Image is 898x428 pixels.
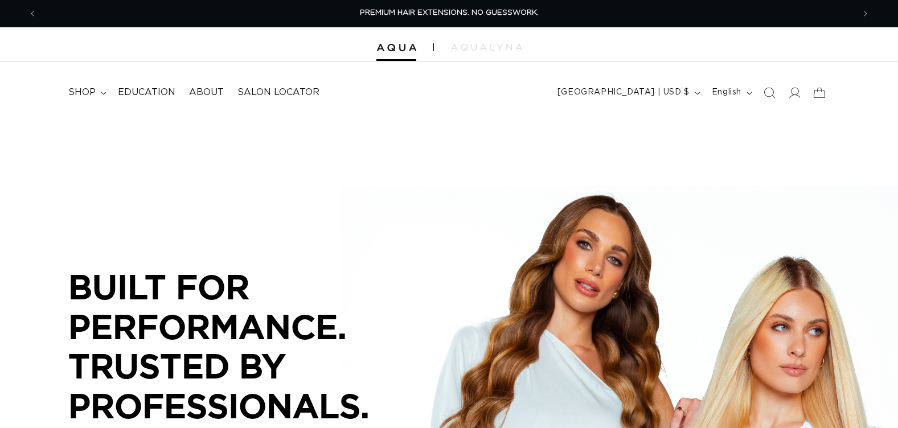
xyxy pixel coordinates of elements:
span: PREMIUM HAIR EXTENSIONS. NO GUESSWORK. [360,9,539,17]
img: aqualyna.com [451,44,522,51]
span: shop [68,87,96,98]
summary: shop [61,80,111,105]
button: English [705,82,757,104]
button: [GEOGRAPHIC_DATA] | USD $ [551,82,705,104]
a: Salon Locator [231,80,326,105]
span: About [189,87,224,98]
p: BUILT FOR PERFORMANCE. TRUSTED BY PROFESSIONALS. [68,267,410,425]
summary: Search [757,80,782,105]
span: English [712,87,741,98]
span: Education [118,87,175,98]
a: About [182,80,231,105]
span: [GEOGRAPHIC_DATA] | USD $ [557,87,690,98]
button: Previous announcement [20,3,45,24]
button: Next announcement [853,3,878,24]
img: Aqua Hair Extensions [376,44,416,52]
a: Education [111,80,182,105]
span: Salon Locator [237,87,319,98]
